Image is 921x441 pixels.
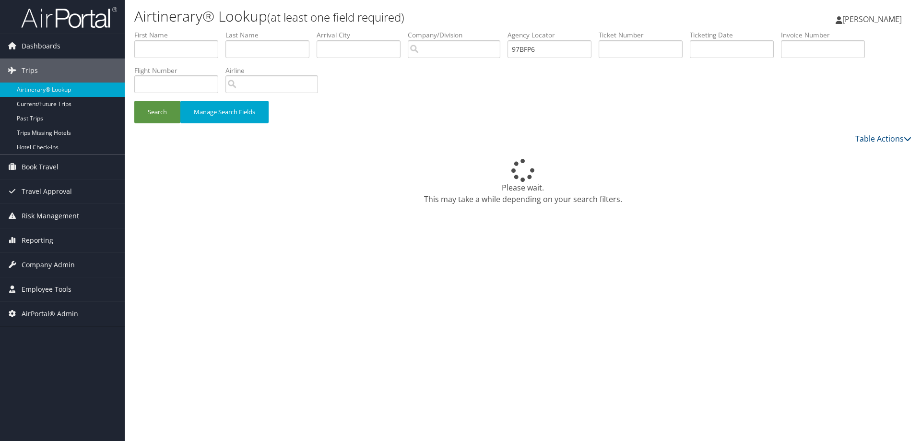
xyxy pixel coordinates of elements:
span: Company Admin [22,253,75,277]
a: Table Actions [855,133,911,144]
span: Employee Tools [22,277,71,301]
span: Travel Approval [22,179,72,203]
span: Reporting [22,228,53,252]
a: [PERSON_NAME] [836,5,911,34]
label: Last Name [225,30,317,40]
label: Agency Locator [508,30,599,40]
label: Flight Number [134,66,225,75]
label: Ticket Number [599,30,690,40]
span: AirPortal® Admin [22,302,78,326]
span: [PERSON_NAME] [842,14,902,24]
span: Dashboards [22,34,60,58]
label: Company/Division [408,30,508,40]
small: (at least one field required) [267,9,404,25]
div: Please wait. This may take a while depending on your search filters. [134,159,911,205]
span: Trips [22,59,38,83]
label: Airline [225,66,325,75]
label: Invoice Number [781,30,872,40]
img: airportal-logo.png [21,6,117,29]
span: Book Travel [22,155,59,179]
span: Risk Management [22,204,79,228]
label: Ticketing Date [690,30,781,40]
button: Manage Search Fields [180,101,269,123]
button: Search [134,101,180,123]
label: First Name [134,30,225,40]
h1: Airtinerary® Lookup [134,6,652,26]
label: Arrival City [317,30,408,40]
